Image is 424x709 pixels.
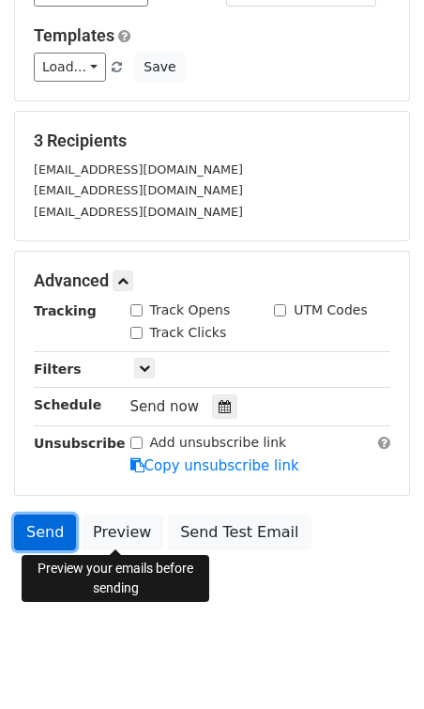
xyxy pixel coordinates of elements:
iframe: Chat Widget [330,619,424,709]
label: Track Opens [150,301,231,320]
div: Виджет чата [330,619,424,709]
label: Track Clicks [150,323,227,343]
a: Load... [34,53,106,82]
strong: Schedule [34,397,101,412]
a: Templates [34,25,114,45]
strong: Tracking [34,303,97,318]
div: Preview your emails before sending [22,555,209,602]
a: Send [14,515,76,550]
a: Send Test Email [168,515,310,550]
label: Add unsubscribe link [150,433,287,453]
label: UTM Codes [294,301,367,320]
a: Preview [81,515,163,550]
span: Send now [130,398,200,415]
button: Save [135,53,184,82]
small: [EMAIL_ADDRESS][DOMAIN_NAME] [34,205,243,219]
h5: Advanced [34,270,390,291]
a: Copy unsubscribe link [130,457,299,474]
small: [EMAIL_ADDRESS][DOMAIN_NAME] [34,162,243,177]
small: [EMAIL_ADDRESS][DOMAIN_NAME] [34,183,243,197]
strong: Filters [34,362,82,377]
strong: Unsubscribe [34,436,126,451]
h5: 3 Recipients [34,131,390,151]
